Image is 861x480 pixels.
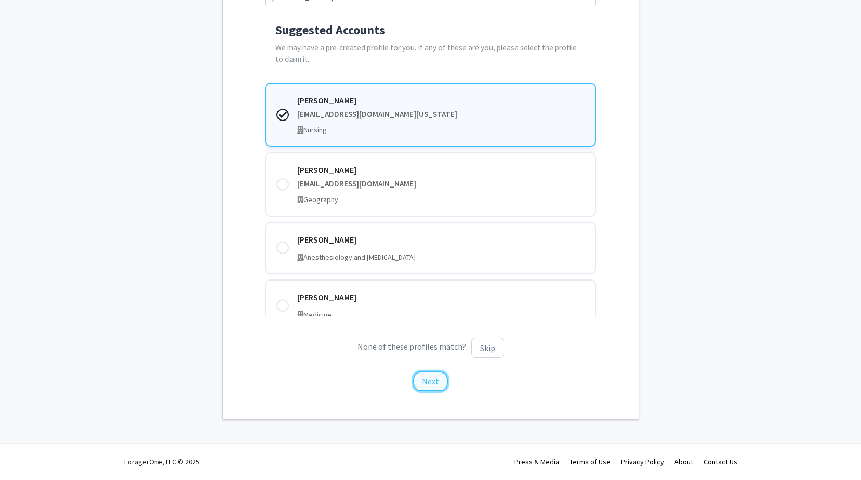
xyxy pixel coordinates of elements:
a: About [674,457,693,466]
iframe: Chat [8,433,44,472]
span: Medicine [303,310,332,319]
div: [PERSON_NAME] [297,94,585,106]
button: Skip [471,338,504,358]
a: Press & Media [514,457,559,466]
button: Next [413,371,448,391]
p: None of these profiles match? [265,338,596,358]
div: [PERSON_NAME] [297,291,585,303]
div: [EMAIL_ADDRESS][DOMAIN_NAME] [297,178,585,190]
div: ForagerOne, LLC © 2025 [124,444,200,480]
div: [PERSON_NAME] [297,233,585,246]
div: [PERSON_NAME] [297,164,585,176]
a: Contact Us [704,457,737,466]
span: Anesthesiology and [MEDICAL_DATA] [303,252,416,262]
h4: Suggested Accounts [275,23,586,38]
p: We may have a pre-created profile for you. If any of these are you, please select the profile to ... [275,42,586,66]
span: Geography [303,195,338,204]
span: Nursing [303,125,327,135]
div: [EMAIL_ADDRESS][DOMAIN_NAME][US_STATE] [297,109,585,121]
a: Privacy Policy [621,457,664,466]
a: Terms of Use [569,457,611,466]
